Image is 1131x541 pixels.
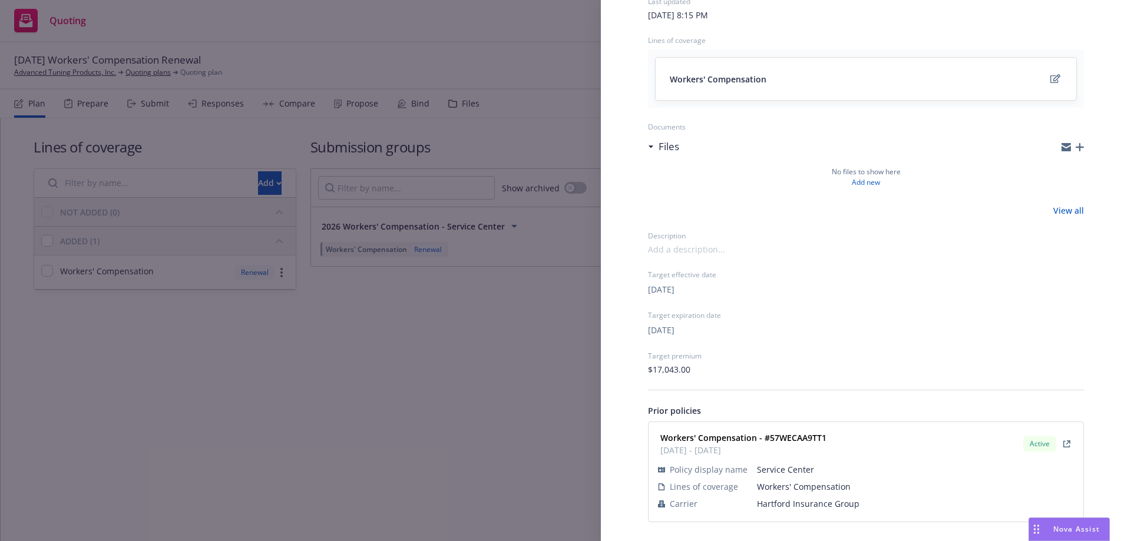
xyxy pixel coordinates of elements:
div: Documents [648,122,1084,132]
button: Nova Assist [1029,517,1110,541]
span: No files to show here [832,167,901,177]
h3: Files [659,139,679,154]
div: Description [648,231,1084,241]
button: [DATE] [648,324,674,336]
span: Service Center [757,463,1074,476]
span: Policy display name [670,463,748,476]
div: Prior policies [648,404,1084,417]
button: [DATE] [648,283,674,296]
div: Files [648,139,679,154]
span: $17,043.00 [648,363,690,376]
span: [DATE] - [DATE] [660,444,826,456]
a: Add new [852,177,880,188]
span: Active [1028,439,1051,449]
a: View Policy [1060,437,1074,451]
div: [DATE] 8:15 PM [648,9,708,21]
span: Carrier [670,497,697,510]
span: Nova Assist [1053,524,1100,534]
div: Drag to move [1029,518,1044,540]
span: Workers' Compensation [670,73,766,85]
span: Hartford Insurance Group [757,497,1074,510]
div: Target effective date [648,270,1084,280]
div: Lines of coverage [648,35,1084,45]
strong: Workers' Compensation - #57WECAA9TT1 [660,432,826,443]
span: Lines of coverage [670,480,738,493]
span: Workers' Compensation [757,480,1074,493]
div: Target expiration date [648,310,1084,320]
a: View all [1053,204,1084,217]
a: edit [1048,72,1062,86]
div: Target premium [648,351,1084,361]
